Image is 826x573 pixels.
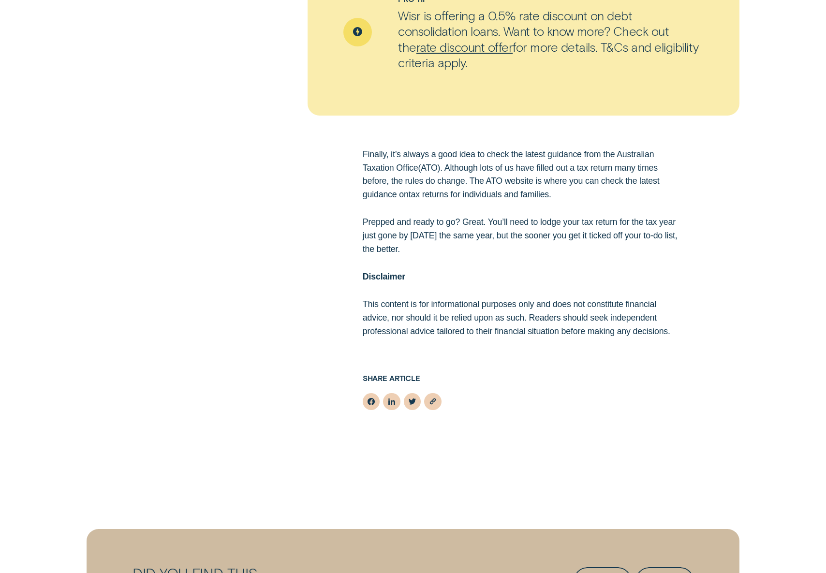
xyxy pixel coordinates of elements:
[416,39,513,54] a: rate discount offer
[424,393,442,411] button: Copy URL: https://wisr.com.au/blog/5-tips-to-get-yourself-sorted-for-the-new-financial-year
[383,393,400,411] button: linkedin
[363,148,684,202] p: Finally, it’s always a good idea to check the latest guidance from the Australian Taxation Office...
[438,163,441,173] span: )
[404,393,421,411] button: twitter
[363,393,380,411] button: facebook
[409,190,549,199] a: tax returns for individuals and families
[398,8,703,70] p: Wisr is offering a 0.5% rate discount on debt consolidation loans. Want to know more? Check out t...
[418,163,421,173] span: (
[363,373,684,393] h5: Share Article
[363,272,405,281] strong: Disclaimer
[363,216,684,256] p: Prepped and ready to go? Great. You’ll need to lodge your tax return for the tax year just gone b...
[363,298,684,338] p: This content is for informational purposes only and does not constitute financial advice, nor sho...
